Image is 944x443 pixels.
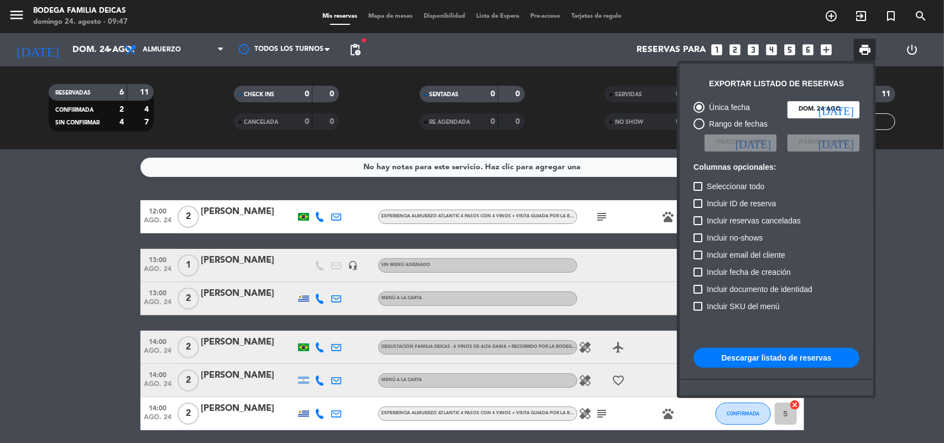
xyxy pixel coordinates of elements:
i: [DATE] [736,137,771,148]
span: Incluir no-shows [707,231,763,244]
span: [PERSON_NAME] [799,138,848,148]
span: Incluir email del cliente [707,248,785,262]
span: pending_actions [348,43,362,56]
div: Rango de fechas [705,118,768,131]
span: Seleccionar todo [707,180,764,193]
i: [DATE] [818,137,854,148]
span: Incluir fecha de creación [707,265,791,279]
button: Descargar listado de reservas [693,348,859,368]
i: [DATE] [818,104,854,115]
span: fiber_manual_record [361,37,367,44]
span: Incluir reservas canceladas [707,214,801,227]
span: Incluir documento de identidad [707,283,812,296]
span: [PERSON_NAME] [716,138,765,148]
span: print [858,43,872,56]
div: Exportar listado de reservas [709,77,844,90]
h6: Columnas opcionales: [693,163,859,172]
span: Incluir ID de reserva [707,197,776,210]
span: Incluir SKU del menú [707,300,780,313]
div: Única fecha [705,101,750,114]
